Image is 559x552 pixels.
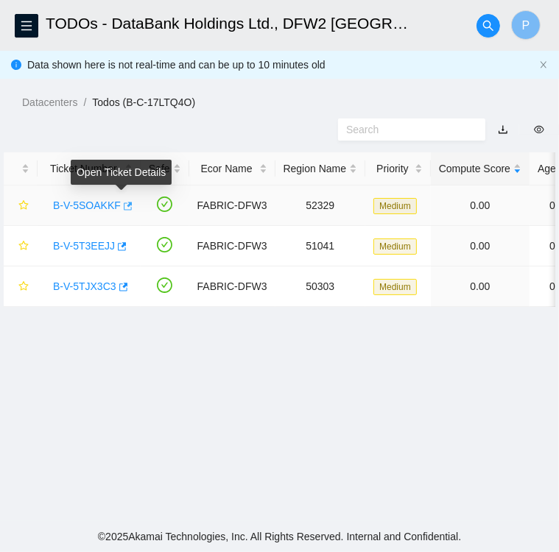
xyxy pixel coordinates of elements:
[522,16,530,35] span: P
[12,194,29,217] button: star
[71,160,172,185] div: Open Ticket Details
[83,96,86,108] span: /
[431,226,530,266] td: 0.00
[18,200,29,212] span: star
[157,197,172,212] span: check-circle
[373,198,417,214] span: Medium
[534,124,544,135] span: eye
[346,121,465,138] input: Search
[12,234,29,258] button: star
[18,241,29,252] span: star
[189,185,275,226] td: FABRIC-DFW3
[477,20,499,32] span: search
[431,185,530,226] td: 0.00
[92,96,195,108] a: Todos (B-C-17LTQ4O)
[275,266,366,307] td: 50303
[373,238,417,255] span: Medium
[373,279,417,295] span: Medium
[22,96,77,108] a: Datacenters
[189,226,275,266] td: FABRIC-DFW3
[431,266,530,307] td: 0.00
[15,14,38,38] button: menu
[157,277,172,293] span: check-circle
[12,275,29,298] button: star
[157,237,172,252] span: check-circle
[53,280,116,292] a: B-V-5TJX3C3
[498,124,508,135] a: download
[53,240,115,252] a: B-V-5T3EEJJ
[18,281,29,293] span: star
[275,185,366,226] td: 52329
[477,14,500,38] button: search
[53,199,121,211] a: B-V-5SOAKKF
[15,20,38,32] span: menu
[275,226,366,266] td: 51041
[511,10,541,40] button: P
[189,266,275,307] td: FABRIC-DFW3
[487,118,519,141] button: download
